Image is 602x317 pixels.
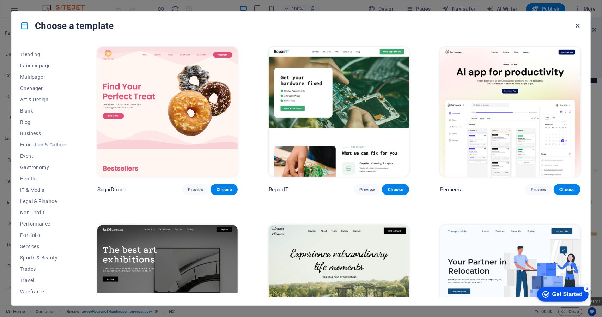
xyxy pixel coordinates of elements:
[20,74,66,80] span: Multipager
[20,275,66,286] button: Travel
[554,184,580,195] button: Choose
[20,187,66,193] span: IT & Media
[20,289,66,294] span: Wireframe
[20,218,66,229] button: Performance
[20,184,66,196] button: IT & Media
[20,263,66,275] button: Trades
[182,184,209,195] button: Preview
[20,176,66,181] span: Health
[20,255,66,261] span: Sports & Beauty
[440,186,463,193] p: Peoneera
[20,108,66,114] span: Blank
[440,47,580,177] img: Peoneera
[531,187,546,192] span: Preview
[20,105,66,116] button: Blank
[388,187,403,192] span: Choose
[20,252,66,263] button: Sports & Beauty
[20,221,66,227] span: Performance
[20,241,66,252] button: Services
[97,47,238,177] img: SugarDough
[20,60,66,71] button: Landingpage
[359,187,375,192] span: Preview
[6,4,57,18] div: Get Started 3 items remaining, 40% complete
[354,184,381,195] button: Preview
[20,277,66,283] span: Travel
[216,187,232,192] span: Choose
[20,83,66,94] button: Onepager
[52,1,59,8] div: 3
[20,173,66,184] button: Health
[20,131,66,136] span: Business
[20,49,66,60] button: Trending
[20,210,66,215] span: Non-Profit
[20,196,66,207] button: Legal & Finance
[188,187,203,192] span: Preview
[20,94,66,105] button: Art & Design
[21,8,51,14] div: Get Started
[559,187,575,192] span: Choose
[269,47,409,177] img: RepairIT
[20,116,66,128] button: Blog
[20,266,66,272] span: Trades
[525,184,552,195] button: Preview
[20,198,66,204] span: Legal & Finance
[20,232,66,238] span: Portfolio
[269,186,288,193] p: RepairIT
[20,207,66,218] button: Non-Profit
[20,139,66,150] button: Education & Culture
[20,150,66,162] button: Event
[211,184,237,195] button: Choose
[20,119,66,125] span: Blog
[20,63,66,68] span: Landingpage
[20,142,66,148] span: Education & Culture
[20,71,66,83] button: Multipager
[20,244,66,249] span: Services
[20,165,66,170] span: Gastronomy
[20,20,114,31] h4: Choose a template
[382,184,409,195] button: Choose
[20,162,66,173] button: Gastronomy
[20,229,66,241] button: Portfolio
[20,97,66,102] span: Art & Design
[20,286,66,297] button: Wireframe
[20,153,66,159] span: Event
[20,85,66,91] span: Onepager
[20,52,66,57] span: Trending
[97,186,126,193] p: SugarDough
[20,128,66,139] button: Business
